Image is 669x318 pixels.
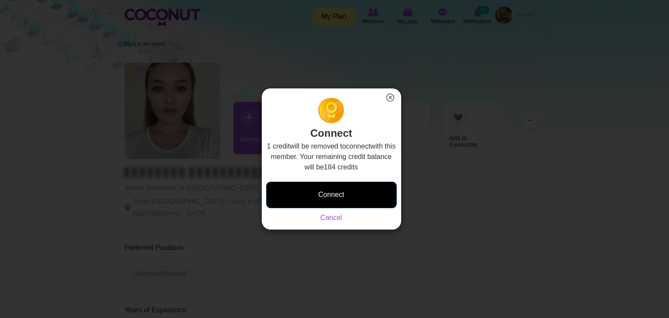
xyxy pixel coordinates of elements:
b: connect [346,142,370,150]
button: Close [385,92,396,103]
div: will be removed to with this member. Your remaining credit balance will be [266,141,397,223]
a: Cancel [321,214,342,221]
b: 1 credit [267,142,290,150]
h2: Connect [266,97,397,141]
b: 184 credits [324,163,358,171]
button: Connect [266,182,397,208]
